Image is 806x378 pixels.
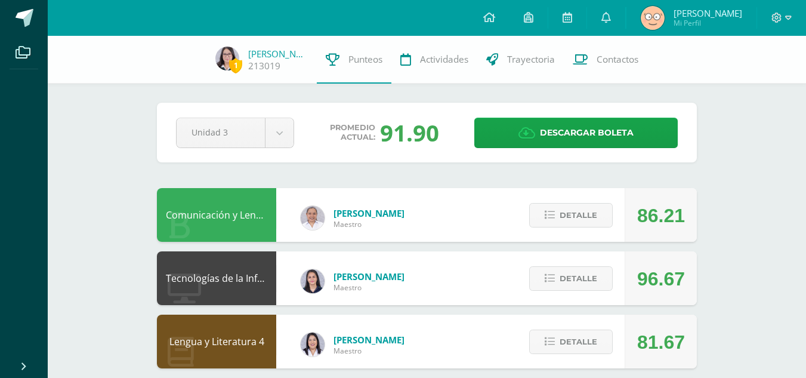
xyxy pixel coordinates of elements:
div: 91.90 [380,117,439,148]
span: Promedio actual: [330,123,375,142]
a: Unidad 3 [177,118,294,147]
span: Punteos [348,53,382,66]
div: 96.67 [637,252,685,306]
span: Actividades [420,53,468,66]
a: [PERSON_NAME] [248,48,308,60]
img: 04fbc0eeb5f5f8cf55eb7ff53337e28b.png [301,206,325,230]
span: Maestro [333,219,404,229]
span: Detalle [560,204,597,226]
a: Trayectoria [477,36,564,84]
span: Contactos [597,53,638,66]
button: Detalle [529,330,613,354]
div: 86.21 [637,189,685,242]
button: Detalle [529,203,613,228]
a: Punteos [317,36,391,84]
img: 667098a006267a6223603c07e56c782e.png [641,6,665,30]
div: Lengua y Literatura 4 [157,315,276,368]
span: [PERSON_NAME] [674,7,742,19]
span: [PERSON_NAME] [333,271,404,282]
div: Tecnologías de la Información y la Comunicación 4 [157,251,276,305]
button: Detalle [529,266,613,291]
span: Detalle [560,331,597,353]
span: Maestro [333,346,404,356]
span: Mi Perfil [674,18,742,28]
span: Trayectoria [507,53,555,66]
span: Maestro [333,282,404,293]
span: [PERSON_NAME] [333,334,404,346]
span: Descargar boleta [540,118,634,147]
a: Actividades [391,36,477,84]
span: [PERSON_NAME] [333,207,404,219]
a: 213019 [248,60,280,72]
div: 81.67 [637,315,685,369]
span: Unidad 3 [192,118,250,146]
img: fd1196377973db38ffd7ffd912a4bf7e.png [301,333,325,357]
span: Detalle [560,268,597,290]
img: dbcf09110664cdb6f63fe058abfafc14.png [301,269,325,293]
a: Descargar boleta [474,118,678,148]
a: Contactos [564,36,647,84]
div: Comunicación y Lenguaje L3 Inglés 4 [157,188,276,242]
span: 1 [229,58,242,73]
img: 07f72299047296dc8baa6628d0fb2535.png [215,47,239,70]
